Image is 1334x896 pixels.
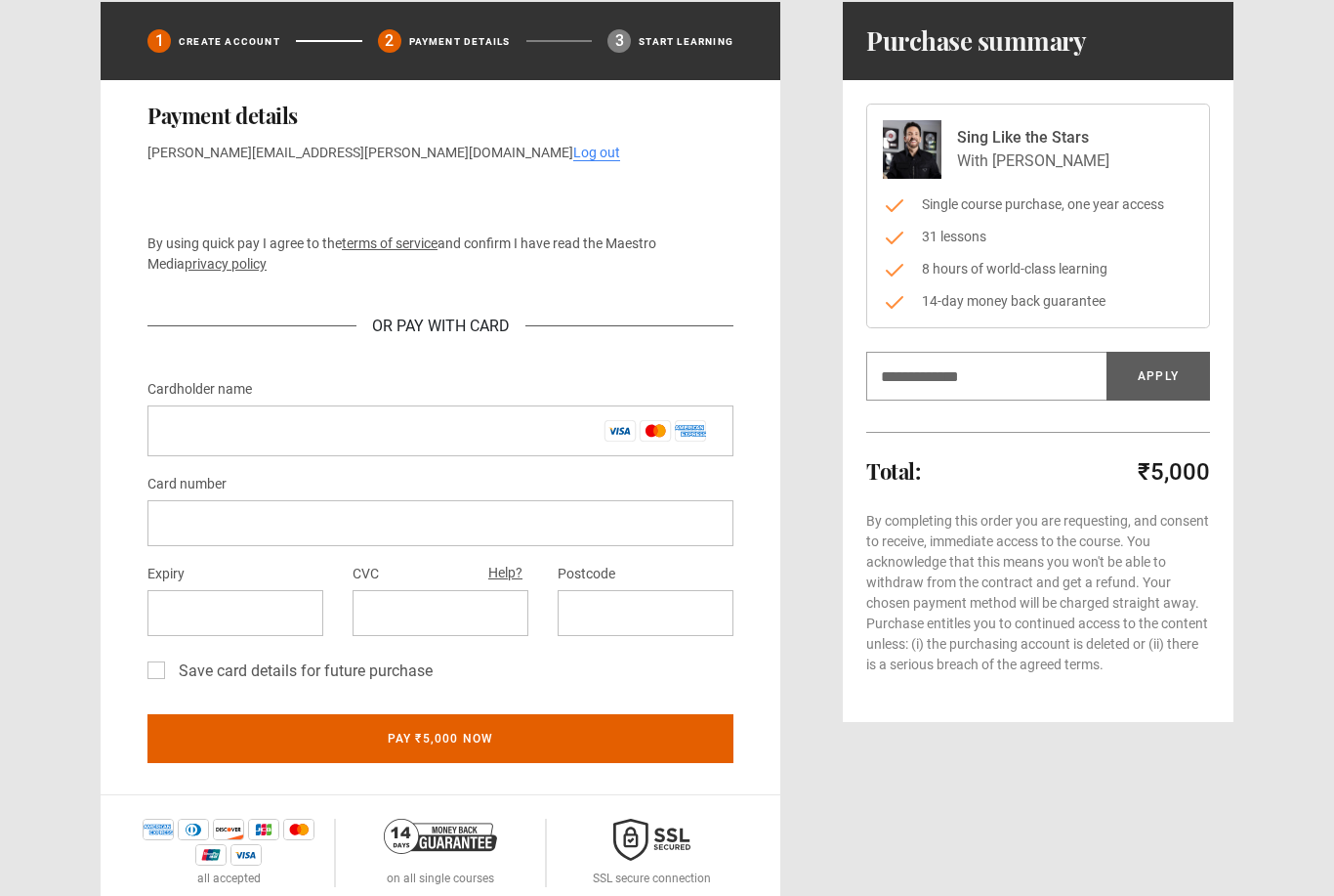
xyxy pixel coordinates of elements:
[147,29,171,53] div: 1
[147,378,252,402] label: Cardholder name
[185,256,267,272] a: privacy policy
[957,126,1109,149] p: Sing Like the Stars
[283,819,314,840] img: mastercard
[353,563,379,586] label: CVC
[573,145,620,161] a: Log out
[883,259,1193,279] li: 8 hours of world-class learning
[593,870,711,887] p: SSL secure connection
[143,819,174,840] img: amex
[409,34,511,49] p: Payment details
[248,819,279,840] img: jcb
[147,234,733,275] p: By using quick pay I agree to the and confirm I have read the Maestro Media
[957,149,1109,173] p: With [PERSON_NAME]
[147,473,227,496] label: Card number
[384,819,497,854] img: 14-day-money-back-guarantee-42d24aedb5115c0ff13b.png
[342,235,438,251] a: terms of service
[147,143,733,163] p: [PERSON_NAME][EMAIL_ADDRESS][PERSON_NAME][DOMAIN_NAME]
[558,563,615,586] label: Postcode
[147,104,733,127] h2: Payment details
[230,844,262,866] img: visa
[147,714,733,763] button: Pay ₹5,000 now
[171,660,433,683] label: Save card details for future purchase
[883,194,1193,215] li: Single course purchase, one year access
[883,291,1193,312] li: 14-day money back guarantee
[883,227,1193,247] li: 31 lessons
[1106,352,1210,401] button: Apply
[147,563,185,586] label: Expiry
[163,514,718,533] iframe: Secure card number input frame
[1138,456,1210,488] p: ₹5,000
[197,870,261,887] p: all accepted
[866,459,920,483] h2: Total:
[607,29,631,53] div: 3
[213,819,244,840] img: discover
[482,561,528,586] button: Help?
[639,34,733,49] p: Start learning
[368,604,513,622] iframe: Secure CVC input frame
[387,870,494,887] p: on all single courses
[163,604,308,622] iframe: Secure expiration date input frame
[178,819,209,840] img: diners
[866,511,1210,675] p: By completing this order you are requesting, and consent to receive, immediate access to the cour...
[356,315,525,338] div: Or Pay With Card
[866,25,1086,57] h1: Purchase summary
[147,179,733,218] iframe: Secure payment button frame
[179,34,280,49] p: Create Account
[195,844,227,866] img: unionpay
[378,29,401,53] div: 2
[573,604,718,622] iframe: Secure postal code input frame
